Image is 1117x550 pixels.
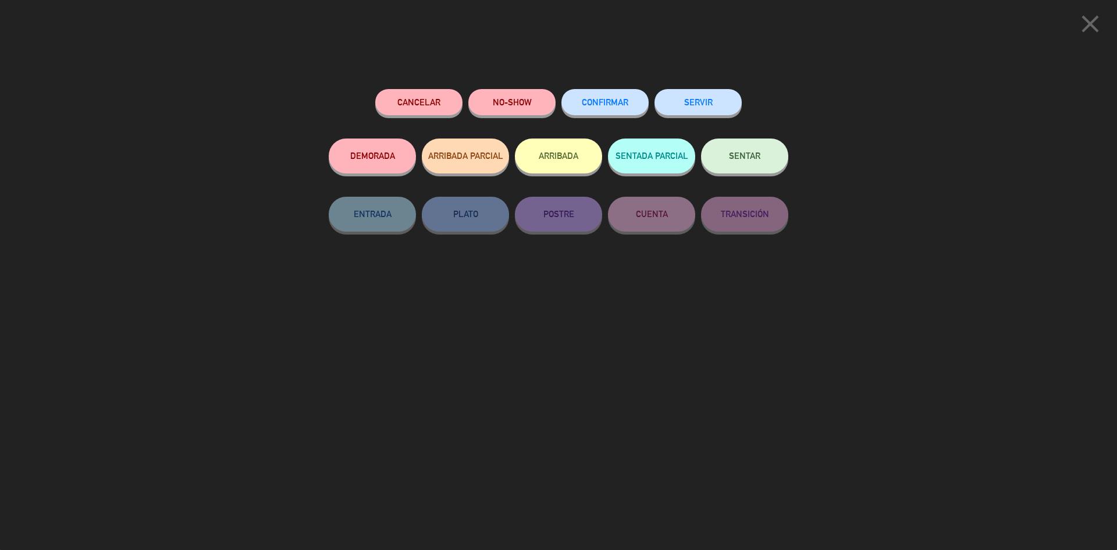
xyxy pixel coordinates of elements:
[1072,9,1108,43] button: close
[422,197,509,232] button: PLATO
[561,89,649,115] button: CONFIRMAR
[608,197,695,232] button: CUENTA
[701,197,788,232] button: TRANSICIÓN
[608,139,695,173] button: SENTADA PARCIAL
[515,139,602,173] button: ARRIBADA
[515,197,602,232] button: POSTRE
[428,151,503,161] span: ARRIBADA PARCIAL
[375,89,463,115] button: Cancelar
[1076,9,1105,38] i: close
[422,139,509,173] button: ARRIBADA PARCIAL
[582,97,628,107] span: CONFIRMAR
[654,89,742,115] button: SERVIR
[329,139,416,173] button: DEMORADA
[329,197,416,232] button: ENTRADA
[701,139,788,173] button: SENTAR
[468,89,556,115] button: NO-SHOW
[729,151,760,161] span: SENTAR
